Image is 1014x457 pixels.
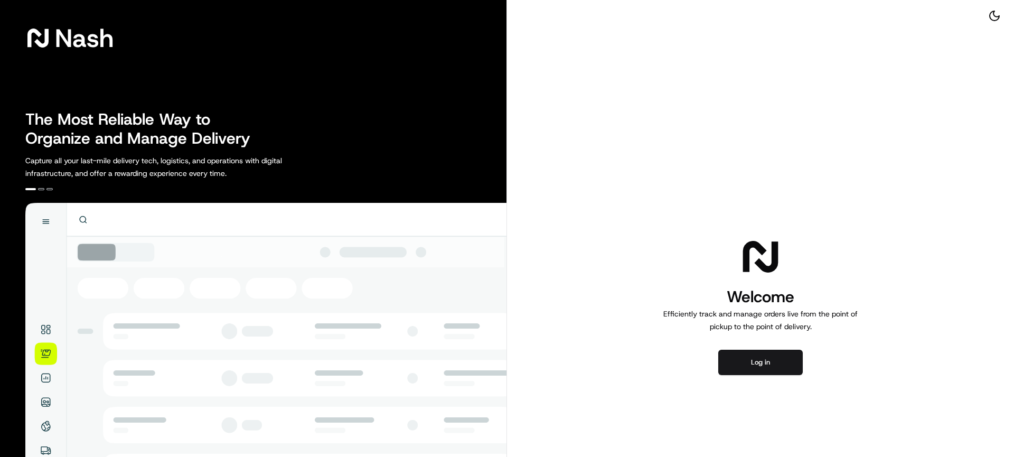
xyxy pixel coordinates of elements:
[25,110,262,148] h2: The Most Reliable Way to Organize and Manage Delivery
[659,307,862,333] p: Efficiently track and manage orders live from the point of pickup to the point of delivery.
[718,350,803,375] button: Log in
[659,286,862,307] h1: Welcome
[55,27,114,49] span: Nash
[25,154,330,180] p: Capture all your last-mile delivery tech, logistics, and operations with digital infrastructure, ...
